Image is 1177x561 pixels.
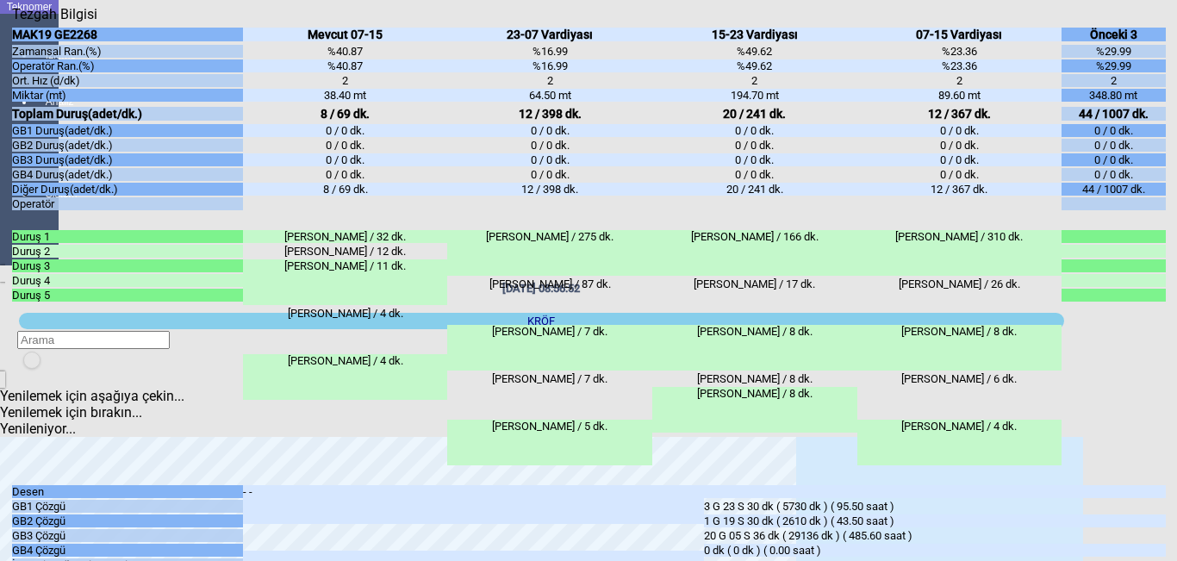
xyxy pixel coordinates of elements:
div: 3 G 23 S 30 dk ( 5730 dk ) ( 95.50 saat ) [704,500,1165,513]
div: [PERSON_NAME] / 7 dk. [447,325,652,371]
div: 20 G 05 S 36 dk ( 29136 dk ) ( 485.60 saat ) [704,529,1165,542]
div: 0 / 0 dk. [857,168,1062,181]
div: 0 / 0 dk. [447,139,652,152]
div: 0 / 0 dk. [1062,139,1165,152]
div: 15-23 Vardiyası [652,28,857,41]
div: 12 / 398 dk. [447,183,652,196]
div: Önceki 3 [1062,28,1165,41]
div: 2 [447,74,652,87]
div: Duruş 3 [12,259,243,272]
div: 2 [857,74,1062,87]
div: 0 / 0 dk. [1062,153,1165,166]
div: %29.99 [1062,59,1165,72]
div: [PERSON_NAME] / 275 dk. [447,230,652,276]
div: 23-07 Vardiyası [447,28,652,41]
div: 64.50 mt [447,89,652,102]
div: 194.70 mt [652,89,857,102]
div: 0 / 0 dk. [857,153,1062,166]
div: [PERSON_NAME] / 87 dk. [447,277,652,323]
div: 0 / 0 dk. [857,139,1062,152]
div: 44 / 1007 dk. [1062,183,1165,196]
div: Tezgah Bilgisi [12,6,103,22]
div: 2 [243,74,448,87]
div: 0 / 0 dk. [1062,124,1165,137]
div: [PERSON_NAME] / 6 dk. [857,372,1062,418]
div: 44 / 1007 dk. [1062,107,1165,121]
div: 20 / 241 dk. [652,183,857,196]
div: 0 / 0 dk. [652,168,857,181]
div: Duruş 1 [12,230,243,243]
div: %40.87 [243,59,448,72]
div: [PERSON_NAME] / 12 dk. [243,245,448,258]
div: 0 / 0 dk. [652,153,857,166]
div: Mevcut 07-15 [243,28,448,41]
div: [PERSON_NAME] / 4 dk. [857,420,1062,465]
div: 2 [1062,74,1165,87]
div: 0 dk ( 0 dk ) ( 0.00 saat ) [704,544,1165,557]
div: GB2 Çözgü [12,514,243,527]
div: 0 / 0 dk. [1062,168,1165,181]
div: [PERSON_NAME] / 4 dk. [243,307,448,352]
div: MAK19 GE2268 [12,28,243,41]
div: Operatör [12,197,243,210]
div: GB2 Duruş(adet/dk.) [12,139,243,152]
div: [PERSON_NAME] / 7 dk. [447,372,652,418]
div: [PERSON_NAME] / 166 dk. [652,230,857,276]
div: 2 [652,74,857,87]
div: Diğer Duruş(adet/dk.) [12,183,243,196]
div: 0 / 0 dk. [652,124,857,137]
div: %23.36 [857,59,1062,72]
div: 0 / 0 dk. [243,153,448,166]
div: 89.60 mt [857,89,1062,102]
div: %16.99 [447,59,652,72]
div: [PERSON_NAME] / 8 dk. [652,325,857,371]
div: GB1 Duruş(adet/dk.) [12,124,243,137]
div: Duruş 4 [12,274,243,287]
div: 0 / 0 dk. [447,124,652,137]
div: [PERSON_NAME] / 32 dk. [243,230,448,243]
div: [PERSON_NAME] / 26 dk. [857,277,1062,323]
div: 12 / 367 dk. [857,183,1062,196]
div: GB3 Çözgü [12,529,243,542]
div: Miktar (mt) [12,89,243,102]
div: GB1 Çözgü [12,500,243,513]
div: 0 / 0 dk. [243,139,448,152]
div: 0 / 0 dk. [243,124,448,137]
div: [PERSON_NAME] / 17 dk. [652,277,857,323]
div: 8 / 69 dk. [243,183,448,196]
div: [PERSON_NAME] / 8 dk. [652,387,857,433]
div: Ort. Hız (d/dk) [12,74,243,87]
div: Desen [12,485,243,498]
div: [PERSON_NAME] / 8 dk. [857,325,1062,371]
div: - - [243,485,704,524]
div: 8 / 69 dk. [243,107,448,121]
div: 0 / 0 dk. [652,139,857,152]
div: 12 / 367 dk. [857,107,1062,121]
div: %40.87 [243,45,448,58]
div: 38.40 mt [243,89,448,102]
div: 1 G 19 S 30 dk ( 2610 dk ) ( 43.50 saat ) [704,514,1165,527]
div: Toplam Duruş(adet/dk.) [12,107,243,121]
div: GB4 Duruş(adet/dk.) [12,168,243,181]
div: 07-15 Vardiyası [857,28,1062,41]
div: %49.62 [652,45,857,58]
div: [PERSON_NAME] / 4 dk. [243,354,448,400]
div: 0 / 0 dk. [857,124,1062,137]
div: %29.99 [1062,45,1165,58]
div: %16.99 [447,45,652,58]
div: [PERSON_NAME] / 5 dk. [447,420,652,465]
div: %23.36 [857,45,1062,58]
div: [PERSON_NAME] / 310 dk. [857,230,1062,276]
div: %49.62 [652,59,857,72]
div: [PERSON_NAME] / 8 dk. [652,372,857,385]
div: Zamansal Ran.(%) [12,45,243,58]
div: 0 / 0 dk. [243,168,448,181]
div: Duruş 5 [12,289,243,302]
div: Operatör Ran.(%) [12,59,243,72]
div: 12 / 398 dk. [447,107,652,121]
div: GB3 Duruş(adet/dk.) [12,153,243,166]
div: 0 / 0 dk. [447,168,652,181]
div: [PERSON_NAME] / 11 dk. [243,259,448,305]
div: GB4 Çözgü [12,544,243,557]
div: Duruş 2 [12,245,243,258]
